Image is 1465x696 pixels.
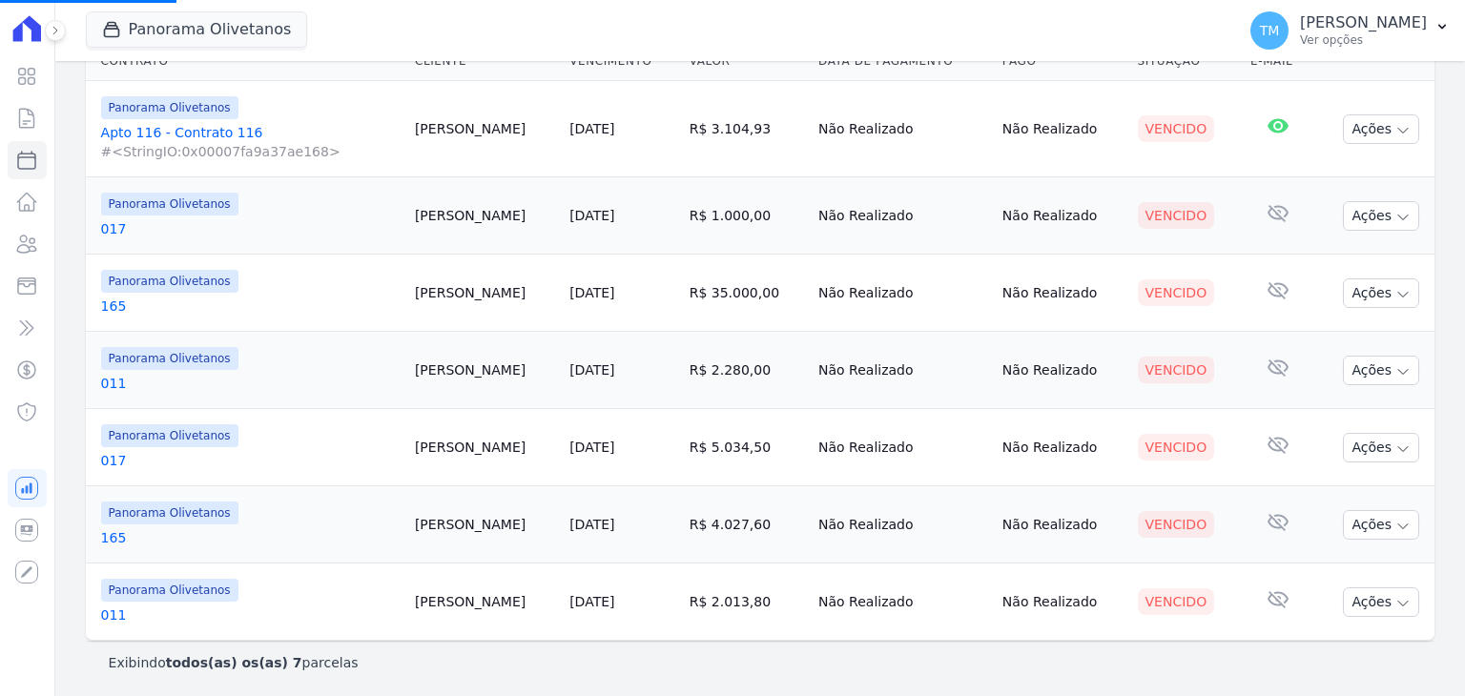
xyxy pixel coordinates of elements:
[407,255,562,332] td: [PERSON_NAME]
[407,177,562,255] td: [PERSON_NAME]
[101,142,400,161] span: #<StringIO:0x00007fa9a37ae168>
[101,96,238,119] span: Panorama Olivetanos
[101,528,400,547] a: 165
[407,486,562,563] td: [PERSON_NAME]
[1343,201,1419,231] button: Ações
[995,486,1130,563] td: Não Realizado
[109,653,359,672] p: Exibindo parcelas
[569,121,614,136] a: [DATE]
[1138,511,1215,538] div: Vencido
[682,332,811,409] td: R$ 2.280,00
[811,177,995,255] td: Não Realizado
[569,362,614,378] a: [DATE]
[569,594,614,609] a: [DATE]
[1343,587,1419,617] button: Ações
[1343,433,1419,462] button: Ações
[101,579,238,602] span: Panorama Olivetanos
[682,563,811,641] td: R$ 2.013,80
[101,123,400,161] a: Apto 116 - Contrato 116#<StringIO:0x00007fa9a37ae168>
[101,502,238,524] span: Panorama Olivetanos
[101,219,400,238] a: 017
[407,332,562,409] td: [PERSON_NAME]
[101,605,400,624] a: 011
[1300,32,1427,48] p: Ver opções
[569,517,614,532] a: [DATE]
[811,255,995,332] td: Não Realizado
[101,297,400,316] a: 165
[101,451,400,470] a: 017
[166,655,302,670] b: todos(as) os(as) 7
[995,255,1130,332] td: Não Realizado
[101,193,238,215] span: Panorama Olivetanos
[811,409,995,486] td: Não Realizado
[1235,4,1465,57] button: TM [PERSON_NAME] Ver opções
[569,208,614,223] a: [DATE]
[682,409,811,486] td: R$ 5.034,50
[1300,13,1427,32] p: [PERSON_NAME]
[1243,42,1313,81] th: E-mail
[1343,510,1419,540] button: Ações
[1343,114,1419,144] button: Ações
[995,177,1130,255] td: Não Realizado
[101,424,238,447] span: Panorama Olivetanos
[1138,434,1215,461] div: Vencido
[407,81,562,177] td: [PERSON_NAME]
[682,486,811,563] td: R$ 4.027,60
[811,332,995,409] td: Não Realizado
[1343,278,1419,308] button: Ações
[407,563,562,641] td: [PERSON_NAME]
[682,177,811,255] td: R$ 1.000,00
[682,255,811,332] td: R$ 35.000,00
[1343,356,1419,385] button: Ações
[1138,588,1215,615] div: Vencido
[682,81,811,177] td: R$ 3.104,93
[1138,279,1215,306] div: Vencido
[569,440,614,455] a: [DATE]
[1138,115,1215,142] div: Vencido
[995,332,1130,409] td: Não Realizado
[101,270,238,293] span: Panorama Olivetanos
[407,409,562,486] td: [PERSON_NAME]
[101,347,238,370] span: Panorama Olivetanos
[811,563,995,641] td: Não Realizado
[101,374,400,393] a: 011
[995,81,1130,177] td: Não Realizado
[1260,24,1280,37] span: TM
[1138,357,1215,383] div: Vencido
[811,486,995,563] td: Não Realizado
[569,285,614,300] a: [DATE]
[995,409,1130,486] td: Não Realizado
[995,563,1130,641] td: Não Realizado
[811,81,995,177] td: Não Realizado
[86,11,308,48] button: Panorama Olivetanos
[1138,202,1215,229] div: Vencido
